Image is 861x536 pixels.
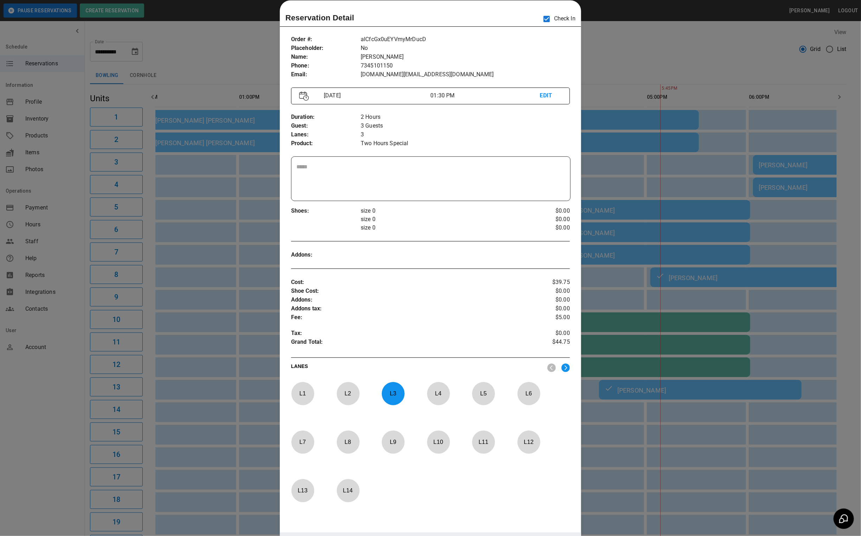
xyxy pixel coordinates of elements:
[539,12,576,26] p: Check In
[361,35,570,44] p: alCfcGx0uEYVmyMrDucD
[291,62,361,70] p: Phone :
[291,278,523,287] p: Cost :
[561,363,570,372] img: right.svg
[291,251,361,259] p: Addons :
[291,113,361,122] p: Duration :
[321,91,430,100] p: [DATE]
[523,278,570,287] p: $39.75
[291,122,361,130] p: Guest :
[427,434,450,450] p: L 10
[523,215,570,224] p: $0.00
[291,207,361,215] p: Shoes :
[291,434,314,450] p: L 7
[336,482,360,499] p: L 14
[517,434,540,450] p: L 12
[361,122,570,130] p: 3 Guests
[381,434,405,450] p: L 9
[361,207,523,215] p: size 0
[361,130,570,139] p: 3
[517,385,540,402] p: L 6
[523,329,570,338] p: $0.00
[523,304,570,313] p: $0.00
[291,313,523,322] p: Fee :
[523,207,570,215] p: $0.00
[291,482,314,499] p: L 13
[291,363,542,373] p: LANES
[361,113,570,122] p: 2 Hours
[361,44,570,53] p: No
[361,215,523,224] p: size 0
[523,296,570,304] p: $0.00
[291,139,361,148] p: Product :
[472,385,495,402] p: L 5
[361,139,570,148] p: Two Hours Special
[291,385,314,402] p: L 1
[291,130,361,139] p: Lanes :
[427,385,450,402] p: L 4
[523,338,570,348] p: $44.75
[361,224,523,232] p: size 0
[299,91,309,101] img: Vector
[547,363,556,372] img: nav_left.svg
[430,91,540,100] p: 01:30 PM
[291,338,523,348] p: Grand Total :
[285,12,354,24] p: Reservation Detail
[336,385,360,402] p: L 2
[523,313,570,322] p: $5.00
[336,434,360,450] p: L 8
[523,287,570,296] p: $0.00
[291,287,523,296] p: Shoe Cost :
[291,329,523,338] p: Tax :
[291,70,361,79] p: Email :
[361,62,570,70] p: 7345101150
[291,296,523,304] p: Addons :
[523,224,570,232] p: $0.00
[291,44,361,53] p: Placeholder :
[472,434,495,450] p: L 11
[361,53,570,62] p: [PERSON_NAME]
[540,91,562,100] p: EDIT
[361,70,570,79] p: [DOMAIN_NAME][EMAIL_ADDRESS][DOMAIN_NAME]
[291,35,361,44] p: Order # :
[291,53,361,62] p: Name :
[291,304,523,313] p: Addons tax :
[381,385,405,402] p: L 3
